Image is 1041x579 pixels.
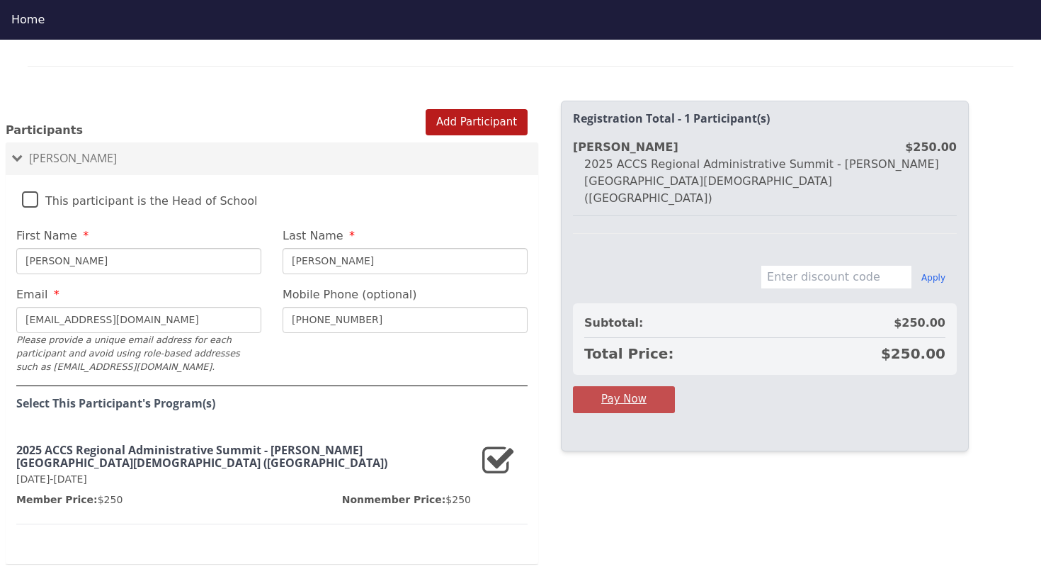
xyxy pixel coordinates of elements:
[921,272,945,283] button: Apply
[584,315,643,332] span: Subtotal:
[16,398,528,410] h4: Select This Participant's Program(s)
[894,315,945,332] span: $250.00
[16,229,77,242] span: First Name
[16,444,471,469] h3: 2025 ACCS Regional Administrative Summit - [PERSON_NAME][GEOGRAPHIC_DATA][DEMOGRAPHIC_DATA] ([GEO...
[573,140,678,154] strong: [PERSON_NAME]
[16,493,123,507] p: $250
[22,182,258,213] label: This participant is the Head of School
[16,472,471,487] p: [DATE]-[DATE]
[761,265,912,289] input: Enter discount code
[11,11,1030,28] div: Home
[584,344,673,364] span: Total Price:
[573,113,957,125] h2: Registration Total - 1 Participant(s)
[16,333,261,374] div: Please provide a unique email address for each participant and avoid using role-based addresses s...
[342,494,446,505] span: Nonmember Price:
[283,288,417,301] span: Mobile Phone (optional)
[16,288,47,301] span: Email
[881,344,945,364] span: $250.00
[6,123,83,137] span: Participants
[16,494,98,505] span: Member Price:
[573,156,957,207] div: 2025 ACCS Regional Administrative Summit - [PERSON_NAME][GEOGRAPHIC_DATA][DEMOGRAPHIC_DATA] ([GEO...
[426,109,528,135] button: Add Participant
[342,493,471,507] p: $250
[905,139,957,156] div: $250.00
[573,386,675,412] button: Pay Now
[283,229,343,242] span: Last Name
[29,150,117,166] span: [PERSON_NAME]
